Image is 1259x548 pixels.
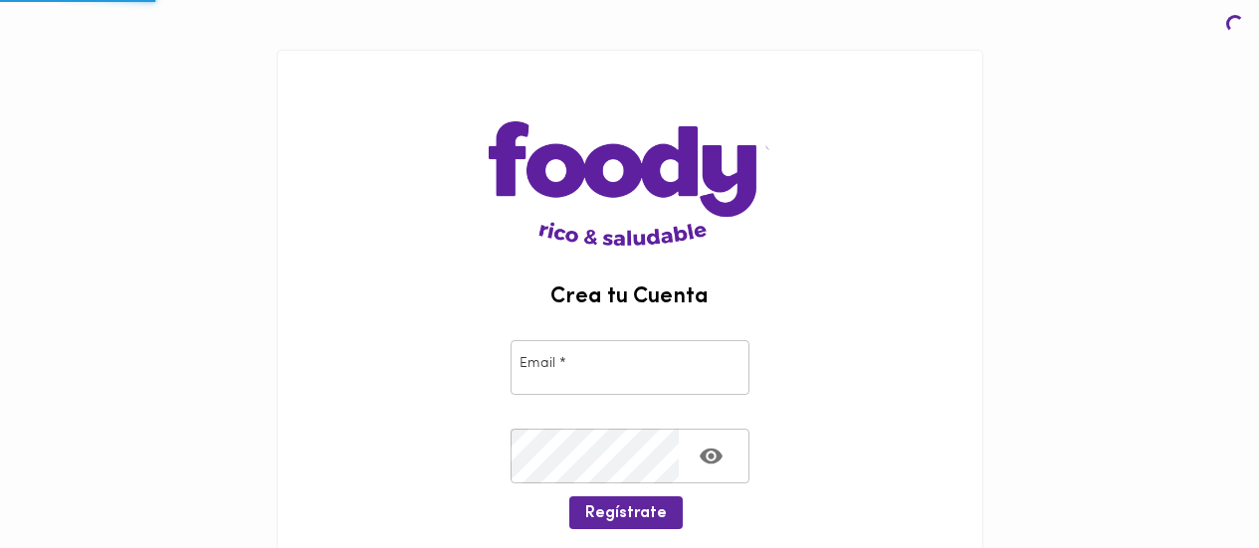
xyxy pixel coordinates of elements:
input: pepitoperez@gmail.com [511,340,749,395]
h2: Crea tu Cuenta [278,285,982,309]
span: Regístrate [585,504,667,523]
button: Toggle password visibility [687,432,735,480]
img: logo-main-page.png [489,51,770,246]
button: Regístrate [569,496,683,529]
